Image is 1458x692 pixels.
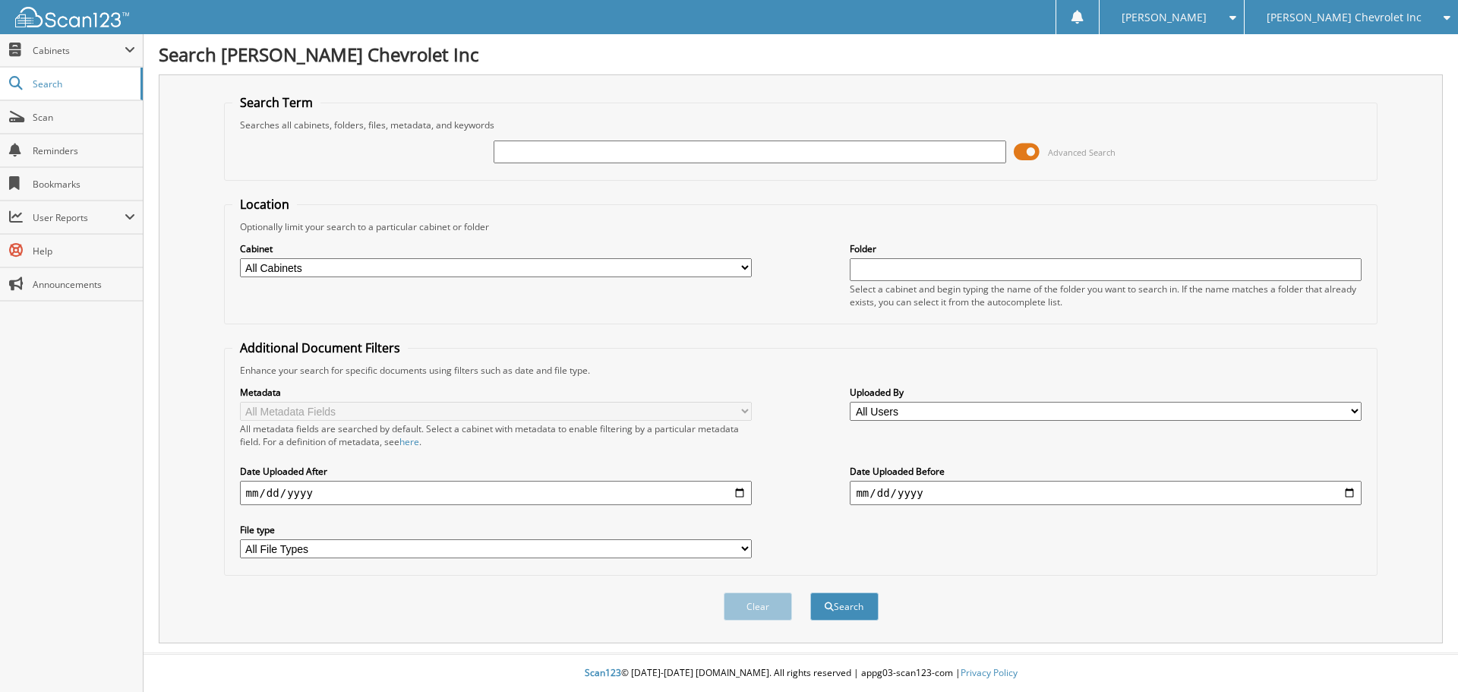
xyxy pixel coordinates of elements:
a: here [399,435,419,448]
input: end [850,481,1362,505]
input: start [240,481,752,505]
span: Help [33,245,135,258]
label: Date Uploaded After [240,465,752,478]
label: Date Uploaded Before [850,465,1362,478]
legend: Location [232,196,297,213]
span: [PERSON_NAME] Chevrolet Inc [1267,13,1422,22]
div: © [DATE]-[DATE] [DOMAIN_NAME]. All rights reserved | appg03-scan123-com | [144,655,1458,692]
span: [PERSON_NAME] [1122,13,1207,22]
span: User Reports [33,211,125,224]
legend: Additional Document Filters [232,340,408,356]
span: Scan123 [585,666,621,679]
a: Privacy Policy [961,666,1018,679]
label: Folder [850,242,1362,255]
label: Uploaded By [850,386,1362,399]
span: Advanced Search [1048,147,1116,158]
div: All metadata fields are searched by default. Select a cabinet with metadata to enable filtering b... [240,422,752,448]
div: Enhance your search for specific documents using filters such as date and file type. [232,364,1370,377]
label: Cabinet [240,242,752,255]
label: File type [240,523,752,536]
span: Search [33,77,133,90]
button: Clear [724,592,792,621]
button: Search [810,592,879,621]
legend: Search Term [232,94,320,111]
label: Metadata [240,386,752,399]
div: Searches all cabinets, folders, files, metadata, and keywords [232,118,1370,131]
div: Optionally limit your search to a particular cabinet or folder [232,220,1370,233]
span: Reminders [33,144,135,157]
span: Bookmarks [33,178,135,191]
h1: Search [PERSON_NAME] Chevrolet Inc [159,42,1443,67]
span: Cabinets [33,44,125,57]
div: Select a cabinet and begin typing the name of the folder you want to search in. If the name match... [850,283,1362,308]
span: Scan [33,111,135,124]
span: Announcements [33,278,135,291]
img: scan123-logo-white.svg [15,7,129,27]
